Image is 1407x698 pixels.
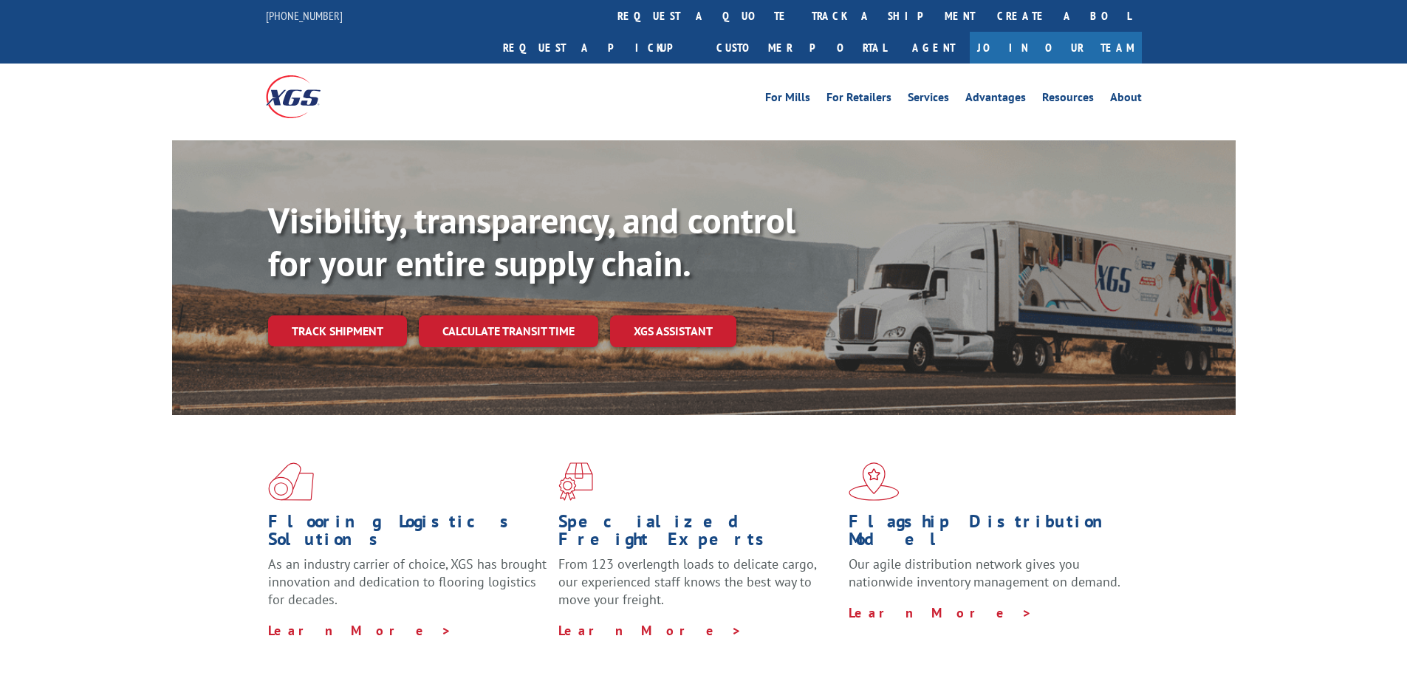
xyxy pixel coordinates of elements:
a: About [1110,92,1142,108]
a: Learn More > [849,604,1033,621]
span: As an industry carrier of choice, XGS has brought innovation and dedication to flooring logistics... [268,555,547,608]
a: Learn More > [558,622,742,639]
a: Advantages [965,92,1026,108]
h1: Flagship Distribution Model [849,513,1128,555]
img: xgs-icon-total-supply-chain-intelligence-red [268,462,314,501]
a: Join Our Team [970,32,1142,64]
a: Learn More > [268,622,452,639]
a: For Mills [765,92,810,108]
a: Resources [1042,92,1094,108]
a: Agent [897,32,970,64]
img: xgs-icon-focused-on-flooring-red [558,462,593,501]
a: [PHONE_NUMBER] [266,8,343,23]
p: From 123 overlength loads to delicate cargo, our experienced staff knows the best way to move you... [558,555,838,621]
b: Visibility, transparency, and control for your entire supply chain. [268,197,795,286]
a: Customer Portal [705,32,897,64]
a: Calculate transit time [419,315,598,347]
h1: Specialized Freight Experts [558,513,838,555]
a: For Retailers [826,92,891,108]
a: XGS ASSISTANT [610,315,736,347]
span: Our agile distribution network gives you nationwide inventory management on demand. [849,555,1120,590]
a: Track shipment [268,315,407,346]
a: Services [908,92,949,108]
h1: Flooring Logistics Solutions [268,513,547,555]
a: Request a pickup [492,32,705,64]
img: xgs-icon-flagship-distribution-model-red [849,462,900,501]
